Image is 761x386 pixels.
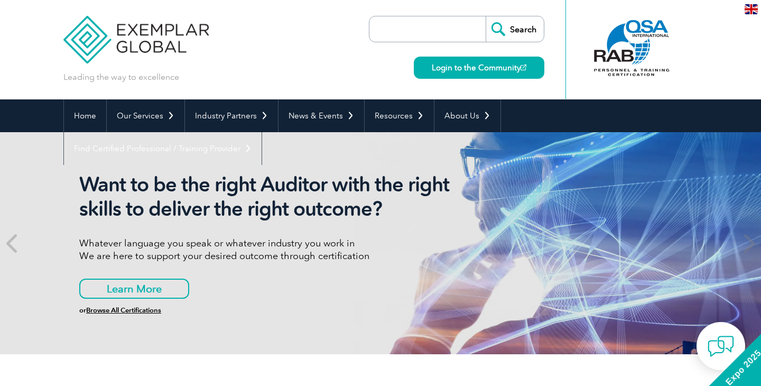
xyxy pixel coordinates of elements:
a: Our Services [107,99,184,132]
a: About Us [434,99,500,132]
a: Browse All Certifications [86,306,161,314]
img: contact-chat.png [708,333,734,360]
a: Learn More [79,279,189,299]
input: Search [486,16,544,42]
a: Home [64,99,106,132]
a: Login to the Community [414,57,544,79]
a: Find Certified Professional / Training Provider [64,132,262,165]
p: Leading the way to excellence [63,71,179,83]
h2: Want to be the right Auditor with the right skills to deliver the right outcome? [79,172,476,221]
h6: or [79,307,476,314]
img: open_square.png [521,65,526,70]
a: Resources [365,99,434,132]
p: Whatever language you speak or whatever industry you work in We are here to support your desired ... [79,237,476,262]
img: en [745,4,758,14]
a: News & Events [279,99,364,132]
a: Industry Partners [185,99,278,132]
